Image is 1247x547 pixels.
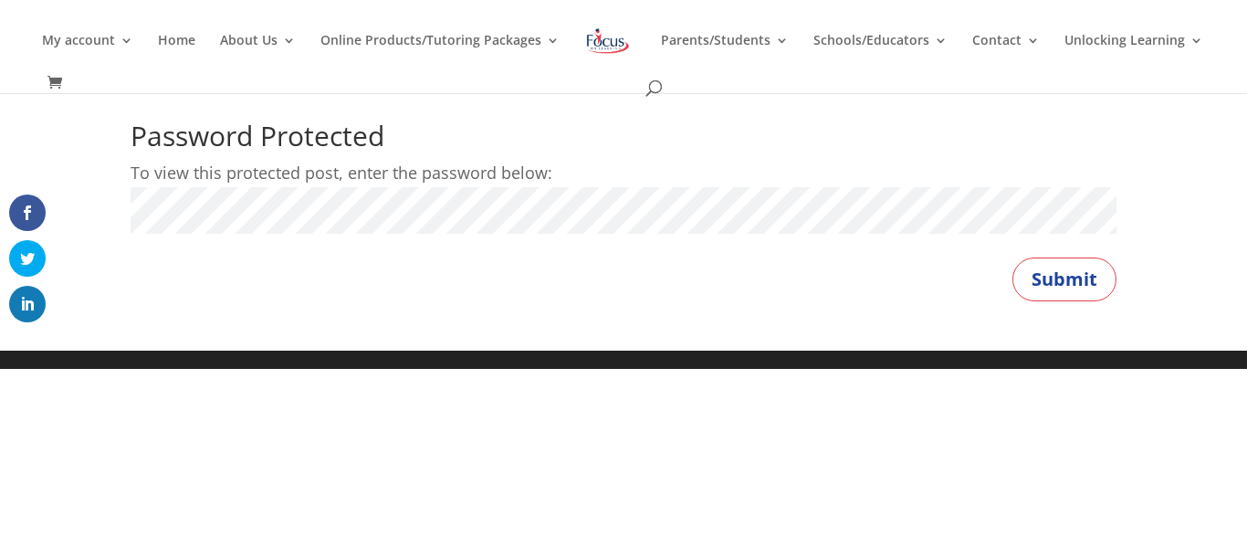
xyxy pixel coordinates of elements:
[1012,258,1116,301] button: Submit
[220,34,296,77] a: About Us
[158,34,195,77] a: Home
[1064,34,1203,77] a: Unlocking Learning
[320,34,560,77] a: Online Products/Tutoring Packages
[661,34,789,77] a: Parents/Students
[584,25,632,58] img: Focus on Learning
[131,122,1116,159] h1: Password Protected
[131,159,1116,187] p: To view this protected post, enter the password below:
[813,34,948,77] a: Schools/Educators
[42,34,133,77] a: My account
[972,34,1040,77] a: Contact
